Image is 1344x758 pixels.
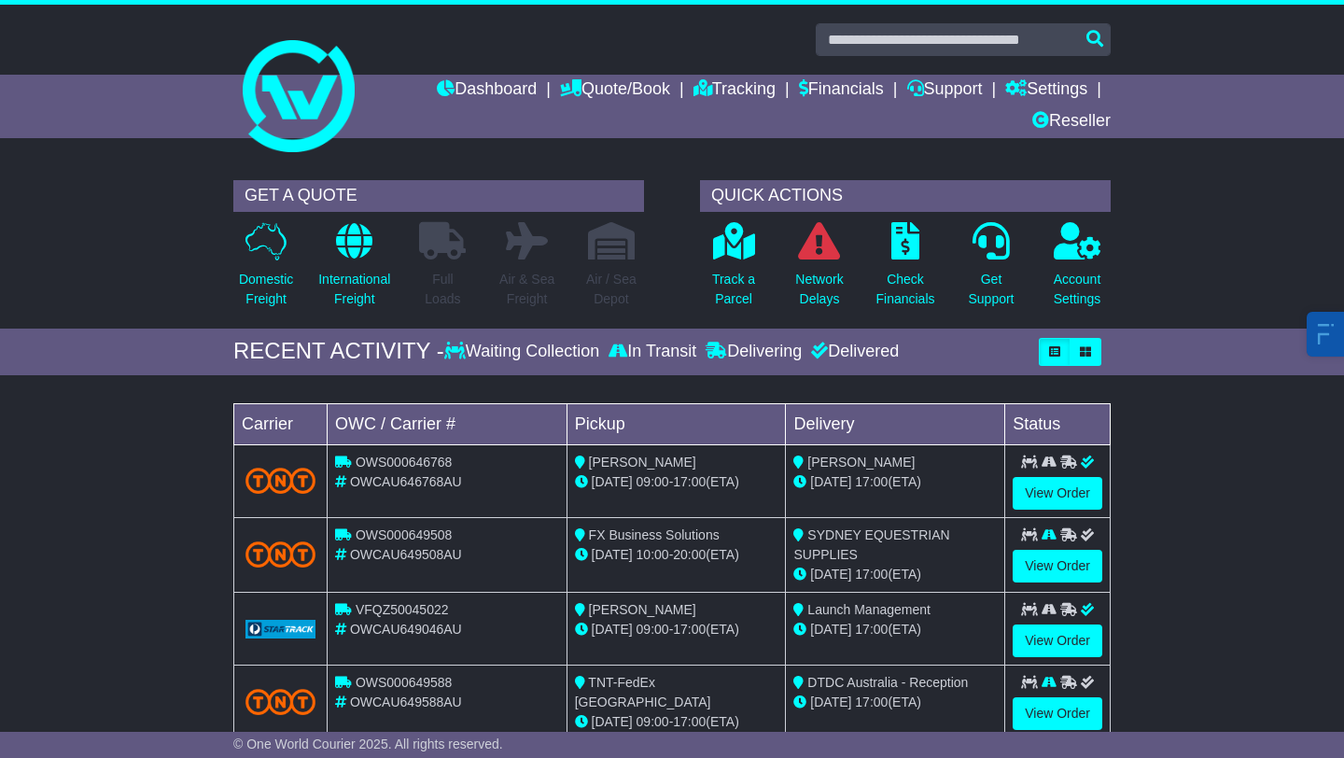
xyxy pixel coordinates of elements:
span: VFQZ50045022 [356,602,449,617]
a: Dashboard [437,75,537,106]
div: QUICK ACTIONS [700,180,1111,212]
td: Status [1005,403,1111,444]
span: 17:00 [855,622,888,637]
span: OWS000646768 [356,455,453,470]
p: Get Support [968,270,1014,309]
div: RECENT ACTIVITY - [233,338,444,365]
img: TNT_Domestic.png [245,689,315,714]
a: NetworkDelays [794,221,844,319]
div: (ETA) [793,693,997,712]
div: (ETA) [793,620,997,639]
a: View Order [1013,550,1102,583]
span: 17:00 [855,695,888,709]
a: View Order [1013,625,1102,657]
div: - (ETA) [575,712,778,732]
span: [DATE] [810,622,851,637]
span: [PERSON_NAME] [589,455,696,470]
span: FX Business Solutions [589,527,720,542]
span: 17:00 [855,474,888,489]
span: [DATE] [810,474,851,489]
td: Delivery [786,403,1005,444]
a: InternationalFreight [317,221,391,319]
p: Check Financials [875,270,934,309]
span: [DATE] [592,714,633,729]
div: (ETA) [793,472,997,492]
span: 20:00 [673,547,706,562]
span: [DATE] [592,474,633,489]
div: - (ETA) [575,472,778,492]
td: Pickup [567,403,786,444]
span: 10:00 [637,547,669,562]
a: DomesticFreight [238,221,294,319]
a: AccountSettings [1053,221,1102,319]
a: View Order [1013,697,1102,730]
span: [DATE] [592,547,633,562]
img: GetCarrierServiceLogo [245,620,315,639]
p: Full Loads [419,270,466,309]
a: View Order [1013,477,1102,510]
img: TNT_Domestic.png [245,541,315,567]
span: OWS000649588 [356,675,453,690]
span: [DATE] [810,695,851,709]
img: TNT_Domestic.png [245,468,315,493]
span: [PERSON_NAME] [807,455,915,470]
span: TNT-FedEx [GEOGRAPHIC_DATA] [575,675,711,709]
div: Delivered [806,342,899,362]
span: Launch Management [807,602,931,617]
span: 09:00 [637,474,669,489]
span: OWCAU649508AU [350,547,462,562]
a: Tracking [693,75,776,106]
span: [DATE] [810,567,851,582]
p: Air & Sea Freight [499,270,554,309]
span: [PERSON_NAME] [589,602,696,617]
span: OWCAU649588AU [350,695,462,709]
a: Reseller [1032,106,1111,138]
a: Track aParcel [711,221,756,319]
p: International Freight [318,270,390,309]
span: 17:00 [673,714,706,729]
div: Waiting Collection [444,342,604,362]
p: Air / Sea Depot [586,270,637,309]
span: SYDNEY EQUESTRIAN SUPPLIES [793,527,949,562]
div: In Transit [604,342,701,362]
td: Carrier [234,403,328,444]
span: 17:00 [673,474,706,489]
span: © One World Courier 2025. All rights reserved. [233,737,503,751]
div: - (ETA) [575,545,778,565]
div: GET A QUOTE [233,180,644,212]
span: OWCAU646768AU [350,474,462,489]
p: Network Delays [795,270,843,309]
p: Domestic Freight [239,270,293,309]
span: OWCAU649046AU [350,622,462,637]
a: GetSupport [967,221,1015,319]
span: DTDC Australia - Reception [807,675,968,690]
a: Settings [1005,75,1087,106]
a: CheckFinancials [875,221,935,319]
span: 17:00 [673,622,706,637]
div: - (ETA) [575,620,778,639]
div: Delivering [701,342,806,362]
p: Account Settings [1054,270,1101,309]
span: 17:00 [855,567,888,582]
span: OWS000649508 [356,527,453,542]
a: Support [907,75,983,106]
span: [DATE] [592,622,633,637]
a: Quote/Book [560,75,670,106]
span: 09:00 [637,622,669,637]
span: 09:00 [637,714,669,729]
p: Track a Parcel [712,270,755,309]
div: (ETA) [793,565,997,584]
td: OWC / Carrier # [328,403,567,444]
a: Financials [799,75,884,106]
